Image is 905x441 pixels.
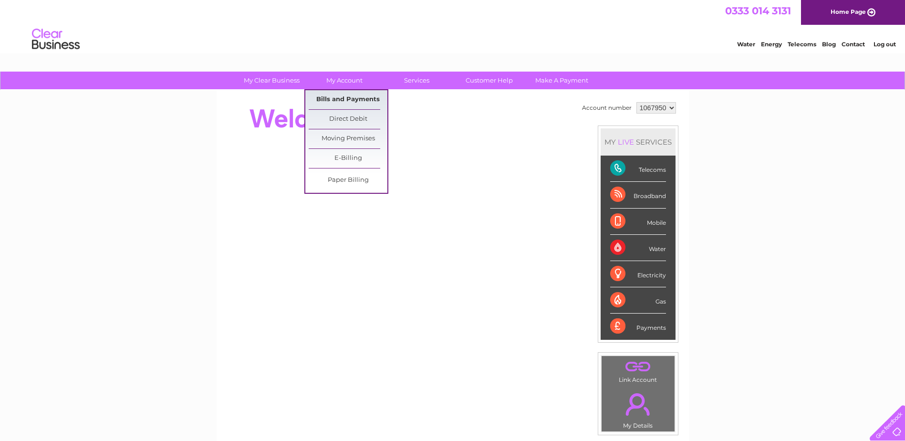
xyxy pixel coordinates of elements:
[601,385,675,432] td: My Details
[309,129,387,148] a: Moving Premises
[522,72,601,89] a: Make A Payment
[610,287,666,314] div: Gas
[788,41,816,48] a: Telecoms
[610,209,666,235] div: Mobile
[737,41,755,48] a: Water
[377,72,456,89] a: Services
[305,72,384,89] a: My Account
[761,41,782,48] a: Energy
[601,356,675,386] td: Link Account
[842,41,865,48] a: Contact
[228,5,678,46] div: Clear Business is a trading name of Verastar Limited (registered in [GEOGRAPHIC_DATA] No. 3667643...
[580,100,634,116] td: Account number
[610,182,666,208] div: Broadband
[309,171,387,190] a: Paper Billing
[610,261,666,287] div: Electricity
[309,90,387,109] a: Bills and Payments
[309,110,387,129] a: Direct Debit
[610,314,666,339] div: Payments
[822,41,836,48] a: Blog
[874,41,896,48] a: Log out
[31,25,80,54] img: logo.png
[725,5,791,17] a: 0333 014 3131
[601,128,676,156] div: MY SERVICES
[604,388,672,421] a: .
[610,235,666,261] div: Water
[450,72,529,89] a: Customer Help
[610,156,666,182] div: Telecoms
[616,137,636,147] div: LIVE
[232,72,311,89] a: My Clear Business
[604,358,672,375] a: .
[309,149,387,168] a: E-Billing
